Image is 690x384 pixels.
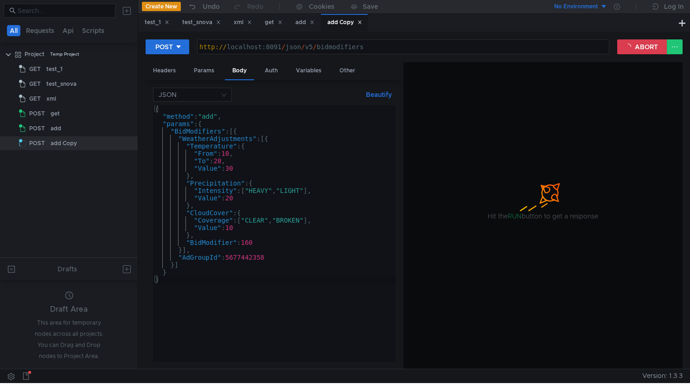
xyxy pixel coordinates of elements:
[29,122,45,135] span: POST
[288,62,329,79] div: Variables
[29,77,41,91] span: GET
[23,25,57,36] button: Requests
[142,2,181,11] button: Create New
[332,62,363,79] div: Other
[51,136,77,150] div: add Copy
[145,18,169,27] div: test_1
[146,39,189,54] button: POST
[554,2,598,11] div: No Environment
[29,62,41,76] span: GET
[234,18,252,27] div: xml
[182,18,221,27] div: test_snova
[60,25,77,36] button: Api
[642,369,683,383] span: Version: 1.3.3
[257,62,285,79] div: Auth
[295,18,314,27] div: add
[57,263,77,275] div: Drafts
[225,62,254,80] div: Body
[155,42,173,52] div: POST
[46,92,56,106] div: xml
[664,1,684,12] div: Log In
[327,18,362,27] div: add Copy
[247,1,263,12] div: Redo
[203,1,220,12] div: Undo
[50,47,79,61] div: Temp Project
[79,25,107,36] button: Scripts
[362,89,396,100] button: Beautify
[46,77,77,91] div: test_snova
[19,140,26,147] span: Loading...
[51,107,60,121] div: get
[29,92,41,106] span: GET
[146,62,183,79] div: Headers
[29,136,45,150] span: POST
[25,47,45,61] div: Project
[617,39,667,54] button: ABORT
[265,18,282,27] div: get
[51,122,61,135] div: add
[363,3,378,10] div: Save
[186,62,222,79] div: Params
[46,62,63,76] div: test_1
[7,25,20,36] button: All
[29,107,45,121] span: POST
[18,6,110,16] input: Search...
[309,1,334,12] div: Cookies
